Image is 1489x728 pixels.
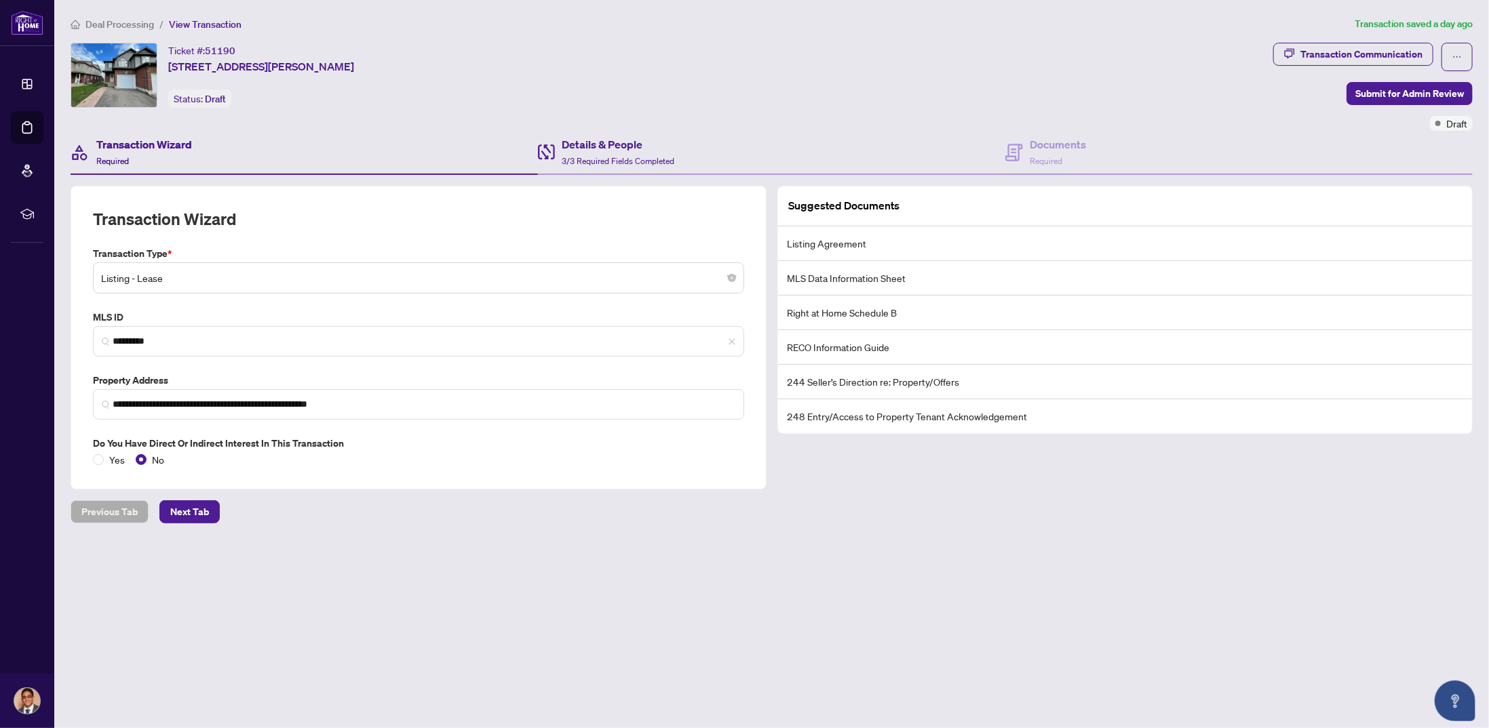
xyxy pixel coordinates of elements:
[1030,136,1086,153] h4: Documents
[93,373,744,388] label: Property Address
[11,10,43,35] img: logo
[168,58,354,75] span: [STREET_ADDRESS][PERSON_NAME]
[562,136,674,153] h4: Details & People
[96,156,129,166] span: Required
[1446,116,1467,131] span: Draft
[778,226,1473,261] li: Listing Agreement
[93,208,236,230] h2: Transaction Wizard
[85,18,154,31] span: Deal Processing
[778,261,1473,296] li: MLS Data Information Sheet
[778,296,1473,330] li: Right at Home Schedule B
[1273,43,1433,66] button: Transaction Communication
[102,401,110,409] img: search_icon
[1452,52,1462,62] span: ellipsis
[169,18,241,31] span: View Transaction
[102,338,110,346] img: search_icon
[147,452,170,467] span: No
[159,16,163,32] li: /
[71,20,80,29] span: home
[101,265,736,291] span: Listing - Lease
[159,500,220,523] button: Next Tab
[104,452,130,467] span: Yes
[789,197,900,214] article: Suggested Documents
[168,43,235,58] div: Ticket #:
[1300,43,1423,65] div: Transaction Communication
[168,89,231,108] div: Status:
[1355,83,1464,104] span: Submit for Admin Review
[71,43,157,107] img: IMG-X12372419_1.jpg
[1347,82,1473,105] button: Submit for Admin Review
[93,310,744,325] label: MLS ID
[14,688,40,714] img: Profile Icon
[93,246,744,261] label: Transaction Type
[1030,156,1062,166] span: Required
[93,436,744,451] label: Do you have direct or indirect interest in this transaction
[728,338,736,346] span: close
[562,156,674,166] span: 3/3 Required Fields Completed
[170,501,209,523] span: Next Tab
[728,274,736,282] span: close-circle
[778,399,1473,433] li: 248 Entry/Access to Property Tenant Acknowledgement
[71,500,149,523] button: Previous Tab
[205,45,235,57] span: 51190
[96,136,192,153] h4: Transaction Wizard
[1435,681,1475,721] button: Open asap
[205,93,226,105] span: Draft
[1355,16,1473,32] article: Transaction saved a day ago
[778,365,1473,399] li: 244 Seller’s Direction re: Property/Offers
[778,330,1473,365] li: RECO Information Guide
